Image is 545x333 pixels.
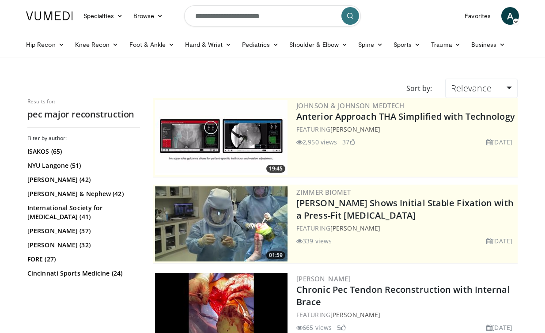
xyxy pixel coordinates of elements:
[266,251,285,259] span: 01:59
[27,227,138,235] a: [PERSON_NAME] (37)
[501,7,519,25] a: A
[486,323,512,332] li: [DATE]
[296,274,351,283] a: [PERSON_NAME]
[296,188,351,197] a: Zimmer Biomet
[78,7,128,25] a: Specialties
[155,186,288,261] a: 01:59
[296,310,516,319] div: FEATURING
[180,36,237,53] a: Hand & Wrist
[296,323,332,332] li: 665 views
[426,36,466,53] a: Trauma
[388,36,426,53] a: Sports
[337,323,346,332] li: 5
[342,137,355,147] li: 37
[296,137,337,147] li: 2,950 views
[445,79,518,98] a: Relevance
[330,125,380,133] a: [PERSON_NAME]
[296,223,516,233] div: FEATURING
[296,236,332,246] li: 339 views
[155,100,288,175] a: 19:45
[27,98,140,105] p: Results for:
[124,36,180,53] a: Foot & Ankle
[451,82,492,94] span: Relevance
[486,236,512,246] li: [DATE]
[459,7,496,25] a: Favorites
[155,100,288,175] img: 06bb1c17-1231-4454-8f12-6191b0b3b81a.300x170_q85_crop-smart_upscale.jpg
[128,7,169,25] a: Browse
[486,137,512,147] li: [DATE]
[27,255,138,264] a: FORE (27)
[353,36,388,53] a: Spine
[296,284,510,308] a: Chronic Pec Tendon Reconstruction with Internal Brace
[184,5,361,26] input: Search topics, interventions
[237,36,284,53] a: Pediatrics
[27,161,138,170] a: NYU Langone (51)
[296,110,515,122] a: Anterior Approach THA Simplified with Technology
[27,147,138,156] a: ISAKOS (65)
[27,204,138,221] a: International Society for [MEDICAL_DATA] (41)
[27,135,140,142] h3: Filter by author:
[155,186,288,261] img: 6bc46ad6-b634-4876-a934-24d4e08d5fac.300x170_q85_crop-smart_upscale.jpg
[27,241,138,250] a: [PERSON_NAME] (32)
[26,11,73,20] img: VuMedi Logo
[296,197,514,221] a: [PERSON_NAME] Shows Initial Stable Fixation with a Press-Fit [MEDICAL_DATA]
[466,36,511,53] a: Business
[400,79,439,98] div: Sort by:
[27,109,140,120] h2: pec major reconstruction
[284,36,353,53] a: Shoulder & Elbow
[21,36,70,53] a: Hip Recon
[27,269,138,278] a: Cincinnati Sports Medicine (24)
[330,310,380,319] a: [PERSON_NAME]
[330,224,380,232] a: [PERSON_NAME]
[296,125,516,134] div: FEATURING
[27,175,138,184] a: [PERSON_NAME] (42)
[27,189,138,198] a: [PERSON_NAME] & Nephew (42)
[70,36,124,53] a: Knee Recon
[266,165,285,173] span: 19:45
[296,101,404,110] a: Johnson & Johnson MedTech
